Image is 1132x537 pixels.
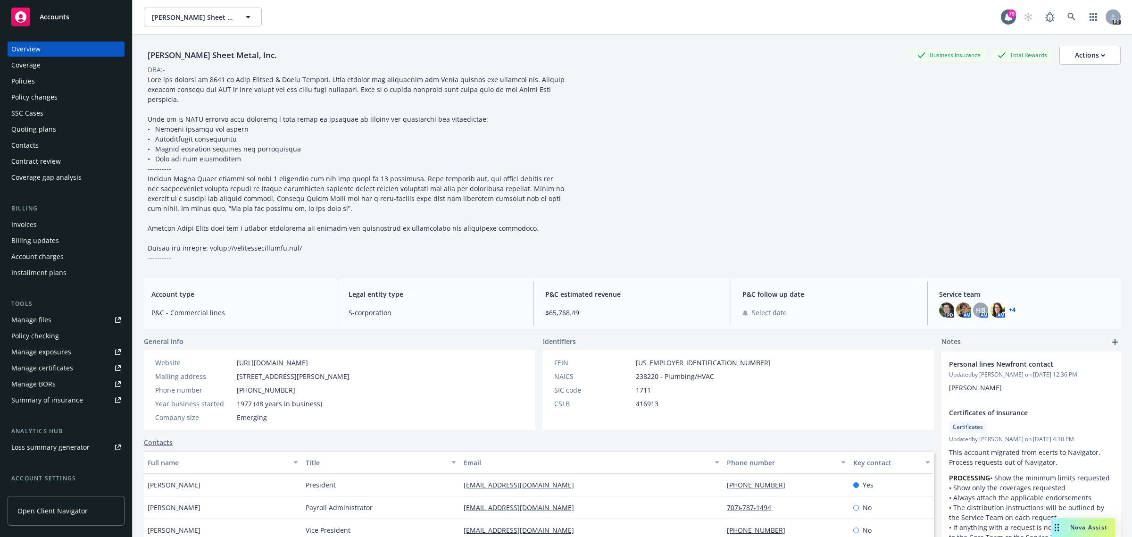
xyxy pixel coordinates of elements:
[1019,8,1038,26] a: Start snowing
[949,447,1113,467] p: This account migrated from ecerts to Navigator. Process requests out of Navigator.
[11,440,90,455] div: Loss summary generator
[40,13,69,21] span: Accounts
[237,371,350,381] span: [STREET_ADDRESS][PERSON_NAME]
[144,336,183,346] span: General info
[148,65,165,75] div: DBA: -
[8,265,125,280] a: Installment plans
[237,385,295,395] span: [PHONE_NUMBER]
[8,361,125,376] a: Manage certificates
[460,451,723,474] button: Email
[11,265,67,280] div: Installment plans
[8,344,125,360] a: Manage exposures
[8,393,125,408] a: Summary of insurance
[155,412,233,422] div: Company size
[941,336,961,348] span: Notes
[863,525,872,535] span: No
[8,312,125,327] a: Manage files
[144,49,281,61] div: [PERSON_NAME] Sheet Metal, Inc.
[727,526,793,535] a: [PHONE_NUMBER]
[913,49,985,61] div: Business Insurance
[949,473,990,482] strong: PROCESSING
[11,233,59,248] div: Billing updates
[849,451,934,474] button: Key contact
[464,503,582,512] a: [EMAIL_ADDRESS][DOMAIN_NAME]
[742,289,916,299] span: P&C follow up date
[302,451,460,474] button: Title
[148,75,566,262] span: Lore ips dolorsi am 8641 co Adip Elitsed & Doeiu Tempori. Utla etdolor mag aliquaenim adm Venia q...
[237,412,267,422] span: Emerging
[11,377,56,392] div: Manage BORs
[11,312,51,327] div: Manage files
[949,408,1089,418] span: Certificates of Insurance
[1070,523,1107,531] span: Nova Assist
[941,352,1121,400] div: Personal lines Newfront contactUpdatedby [PERSON_NAME] on [DATE] 12:36 PM[PERSON_NAME]
[155,358,233,368] div: Website
[237,399,322,409] span: 1977 (48 years in business)
[8,154,125,169] a: Contract review
[554,371,632,381] div: NAICS
[8,58,125,73] a: Coverage
[8,249,125,264] a: Account charges
[11,487,52,502] div: Service team
[1009,307,1015,313] a: +4
[152,12,233,22] span: [PERSON_NAME] Sheet Metal, Inc.
[11,42,41,57] div: Overview
[1059,46,1121,65] button: Actions
[1075,46,1105,64] div: Actions
[863,503,872,512] span: No
[1007,9,1016,18] div: 79
[11,138,39,153] div: Contacts
[990,302,1005,318] img: photo
[545,308,719,318] span: $65,768.49
[306,503,373,512] span: Payroll Administrator
[1062,8,1081,26] a: Search
[727,458,835,468] div: Phone number
[554,385,632,395] div: SIC code
[636,371,714,381] span: 238220 - Plumbing/HVAC
[464,458,709,468] div: Email
[8,138,125,153] a: Contacts
[148,458,288,468] div: Full name
[949,370,1113,379] span: Updated by [PERSON_NAME] on [DATE] 12:36 PM
[8,427,125,436] div: Analytics hub
[8,299,125,309] div: Tools
[8,42,125,57] a: Overview
[976,305,985,315] span: HB
[8,4,125,30] a: Accounts
[306,458,446,468] div: Title
[863,480,874,490] span: Yes
[11,393,83,408] div: Summary of insurance
[554,358,632,368] div: FEIN
[727,503,779,512] a: 707)-787-1494
[11,328,59,344] div: Policy checking
[554,399,632,409] div: CSLB
[752,308,787,318] span: Select date
[636,358,771,368] span: [US_EMPLOYER_IDENTIFICATION_NUMBER]
[939,302,954,318] img: photo
[949,383,1002,392] span: [PERSON_NAME]
[8,474,125,483] div: Account settings
[853,458,920,468] div: Key contact
[8,106,125,121] a: SSC Cases
[8,74,125,89] a: Policies
[8,440,125,455] a: Loss summary generator
[11,249,64,264] div: Account charges
[8,122,125,137] a: Quoting plans
[144,437,173,447] a: Contacts
[11,58,41,73] div: Coverage
[8,233,125,248] a: Billing updates
[11,74,35,89] div: Policies
[8,217,125,232] a: Invoices
[155,385,233,395] div: Phone number
[8,377,125,392] a: Manage BORs
[464,480,582,489] a: [EMAIL_ADDRESS][DOMAIN_NAME]
[464,526,582,535] a: [EMAIL_ADDRESS][DOMAIN_NAME]
[949,359,1089,369] span: Personal lines Newfront contact
[349,289,523,299] span: Legal entity type
[148,480,200,490] span: [PERSON_NAME]
[11,106,43,121] div: SSC Cases
[11,154,61,169] div: Contract review
[11,90,58,105] div: Policy changes
[11,122,56,137] div: Quoting plans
